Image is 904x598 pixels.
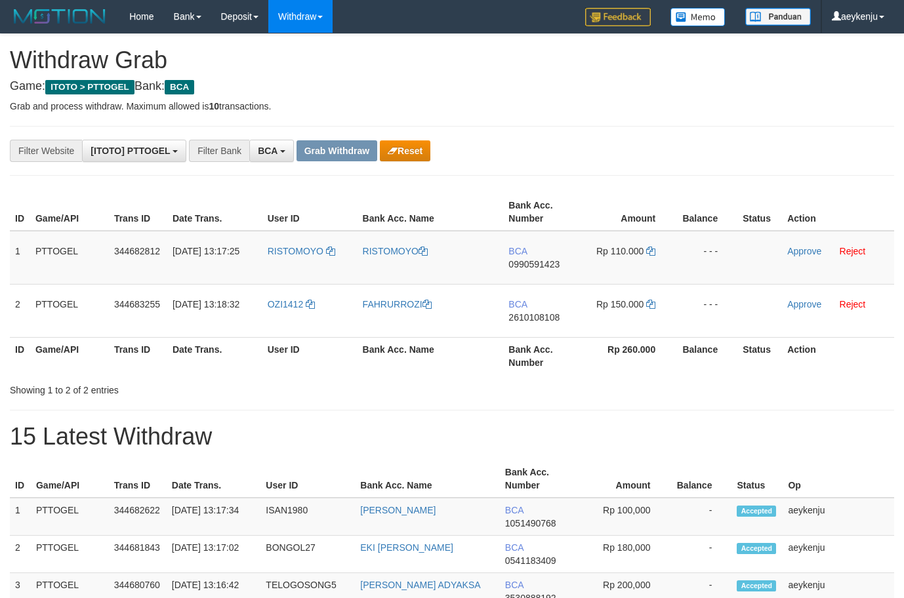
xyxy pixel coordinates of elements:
[10,140,82,162] div: Filter Website
[840,246,866,256] a: Reject
[30,284,109,337] td: PTTOGEL
[508,246,527,256] span: BCA
[503,193,582,231] th: Bank Acc. Number
[10,7,110,26] img: MOTION_logo.png
[30,231,109,285] td: PTTOGEL
[268,299,303,309] span: OZI1412
[10,193,30,231] th: ID
[737,506,776,517] span: Accepted
[167,193,262,231] th: Date Trans.
[508,312,560,323] span: Copy 2610108108 to clipboard
[173,299,239,309] span: [DATE] 13:18:32
[249,140,294,162] button: BCA
[91,146,170,156] span: [ITOTO] PTTOGEL
[505,580,524,590] span: BCA
[737,193,782,231] th: Status
[165,80,194,94] span: BCA
[10,536,31,573] td: 2
[380,140,430,161] button: Reset
[585,8,651,26] img: Feedback.jpg
[596,299,644,309] span: Rp 150.000
[167,536,261,573] td: [DATE] 13:17:02
[670,460,731,498] th: Balance
[262,337,358,374] th: User ID
[209,101,219,111] strong: 10
[363,299,432,309] a: FAHRURROZI
[646,299,655,309] a: Copy 150000 to clipboard
[109,536,167,573] td: 344681843
[10,100,894,113] p: Grab and process withdraw. Maximum allowed is transactions.
[737,543,776,554] span: Accepted
[578,460,670,498] th: Amount
[670,498,731,536] td: -
[10,284,30,337] td: 2
[10,47,894,73] h1: Withdraw Grab
[360,505,436,515] a: [PERSON_NAME]
[363,246,428,256] a: RISTOMOYO
[358,337,504,374] th: Bank Acc. Name
[167,460,261,498] th: Date Trans.
[10,460,31,498] th: ID
[260,536,355,573] td: BONGOL27
[358,193,504,231] th: Bank Acc. Name
[840,299,866,309] a: Reject
[505,518,556,528] span: Copy 1051490768 to clipboard
[737,580,776,591] span: Accepted
[675,284,737,337] td: - - -
[675,231,737,285] td: - - -
[10,80,894,93] h4: Game: Bank:
[675,193,737,231] th: Balance
[670,536,731,573] td: -
[508,259,560,269] span: Copy 0990591423 to clipboard
[262,193,358,231] th: User ID
[258,146,277,156] span: BCA
[167,498,261,536] td: [DATE] 13:17:34
[670,8,726,26] img: Button%20Memo.svg
[578,536,670,573] td: Rp 180,000
[508,299,527,309] span: BCA
[737,337,782,374] th: Status
[10,378,367,397] div: Showing 1 to 2 of 2 entries
[503,337,582,374] th: Bank Acc. Number
[505,555,556,566] span: Copy 0541183409 to clipboard
[578,498,670,536] td: Rp 100,000
[10,424,894,450] h1: 15 Latest Withdraw
[582,193,675,231] th: Amount
[10,498,31,536] td: 1
[783,536,894,573] td: aeykenju
[731,460,783,498] th: Status
[745,8,811,26] img: panduan.png
[582,337,675,374] th: Rp 260.000
[109,498,167,536] td: 344682622
[675,337,737,374] th: Balance
[31,460,109,498] th: Game/API
[260,460,355,498] th: User ID
[189,140,249,162] div: Filter Bank
[114,299,160,309] span: 344683255
[173,246,239,256] span: [DATE] 13:17:25
[30,337,109,374] th: Game/API
[783,498,894,536] td: aeykenju
[114,246,160,256] span: 344682812
[109,460,167,498] th: Trans ID
[500,460,578,498] th: Bank Acc. Number
[268,246,335,256] a: RISTOMOYO
[31,536,109,573] td: PTTOGEL
[360,542,453,553] a: EKI [PERSON_NAME]
[646,246,655,256] a: Copy 110000 to clipboard
[260,498,355,536] td: ISAN1980
[109,193,167,231] th: Trans ID
[31,498,109,536] td: PTTOGEL
[109,337,167,374] th: Trans ID
[783,460,894,498] th: Op
[10,337,30,374] th: ID
[355,460,500,498] th: Bank Acc. Name
[10,231,30,285] td: 1
[167,337,262,374] th: Date Trans.
[787,246,821,256] a: Approve
[297,140,377,161] button: Grab Withdraw
[45,80,134,94] span: ITOTO > PTTOGEL
[30,193,109,231] th: Game/API
[596,246,644,256] span: Rp 110.000
[505,505,524,515] span: BCA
